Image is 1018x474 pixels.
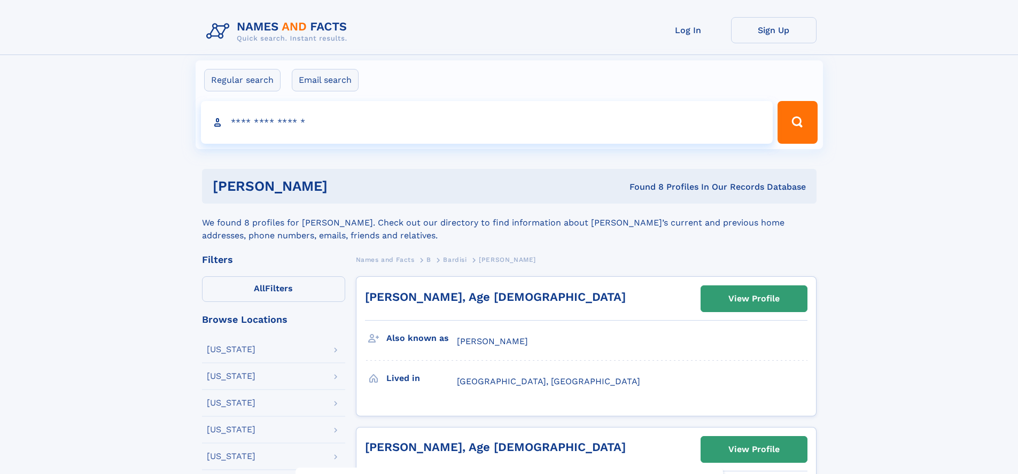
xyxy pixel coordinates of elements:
[426,253,431,266] a: B
[479,256,536,263] span: [PERSON_NAME]
[213,180,479,193] h1: [PERSON_NAME]
[202,255,345,265] div: Filters
[443,256,467,263] span: Bardisi
[386,369,457,387] h3: Lived in
[202,17,356,46] img: Logo Names and Facts
[478,181,806,193] div: Found 8 Profiles In Our Records Database
[701,437,807,462] a: View Profile
[457,376,640,386] span: [GEOGRAPHIC_DATA], [GEOGRAPHIC_DATA]
[207,345,255,354] div: [US_STATE]
[202,276,345,302] label: Filters
[207,452,255,461] div: [US_STATE]
[204,69,281,91] label: Regular search
[443,253,467,266] a: Bardisi
[254,283,265,293] span: All
[728,286,780,311] div: View Profile
[292,69,359,91] label: Email search
[207,399,255,407] div: [US_STATE]
[701,286,807,312] a: View Profile
[365,440,626,454] a: [PERSON_NAME], Age [DEMOGRAPHIC_DATA]
[731,17,817,43] a: Sign Up
[207,425,255,434] div: [US_STATE]
[356,253,415,266] a: Names and Facts
[778,101,817,144] button: Search Button
[646,17,731,43] a: Log In
[386,329,457,347] h3: Also known as
[207,372,255,380] div: [US_STATE]
[426,256,431,263] span: B
[728,437,780,462] div: View Profile
[202,204,817,242] div: We found 8 profiles for [PERSON_NAME]. Check out our directory to find information about [PERSON_...
[457,336,528,346] span: [PERSON_NAME]
[365,290,626,304] a: [PERSON_NAME], Age [DEMOGRAPHIC_DATA]
[202,315,345,324] div: Browse Locations
[201,101,773,144] input: search input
